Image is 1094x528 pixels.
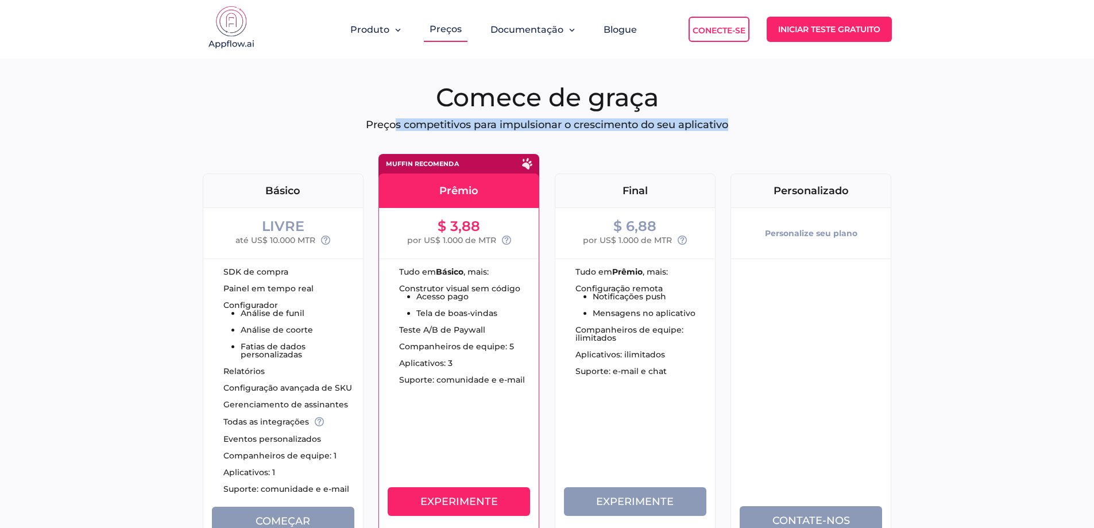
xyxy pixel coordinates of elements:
[223,434,321,444] font: Eventos personalizados
[241,325,313,335] font: Análise de coorte
[223,450,337,461] font: Companheiros de equipe: 1
[623,184,648,197] font: Final
[399,267,436,277] font: Tudo em
[223,283,314,294] font: Painel em tempo real
[604,24,637,35] a: Blogue
[241,341,306,360] font: Fatias de dados personalizadas
[416,291,469,302] font: Acesso pago
[223,267,288,277] font: SDK de compra
[490,24,575,35] button: Documentação
[416,308,497,318] font: Tela de boas-vindas
[350,24,401,35] button: Produto
[203,6,260,52] img: appflow.ai-logo
[399,325,485,335] font: Teste A/B de Paywall
[583,235,672,245] font: por US$ 1.000 de MTR
[439,184,478,197] font: Prêmio
[774,184,849,197] font: Personalizado
[407,235,496,245] font: por US$ 1.000 de MTR
[256,515,310,527] font: Começar
[436,82,659,113] font: Comece de graça
[575,366,667,376] font: Suporte: e-mail e chat
[223,366,265,376] font: Relatórios
[235,235,315,245] font: até US$ 10.000 MTR
[575,325,683,343] font: Companheiros de equipe: ilimitados
[463,267,489,277] font: , mais:
[772,514,850,527] font: Contate-nos
[430,24,462,34] a: Preços
[575,283,663,294] font: Configuração remota
[223,399,348,410] font: Gerenciamento de assinantes
[693,25,745,36] font: Conecte-se
[223,467,275,477] font: Aplicativos: 1
[765,228,857,238] font: Personalize seu plano
[778,24,880,34] font: Iniciar teste gratuito
[564,487,706,516] button: Experimente gratuitamente
[767,17,892,42] a: Iniciar teste gratuito
[223,484,349,494] font: Suporte: comunidade e e-mail
[399,283,520,294] font: Construtor visual sem código
[350,24,389,35] font: Produto
[689,17,749,42] a: Conecte-se
[388,487,530,516] button: Experimente gratuitamente
[593,308,695,318] font: Mensagens no aplicativo
[575,349,665,360] font: Aplicativos: ilimitados
[399,358,453,368] font: Aplicativos: 3
[575,267,612,277] font: Tudo em
[223,383,352,393] font: Configuração avançada de SKU
[223,300,278,310] font: Configurador
[399,341,514,352] font: Companheiros de equipe: 5
[436,267,463,277] font: Básico
[593,291,666,302] font: Notificações push
[241,308,304,318] font: Análise de funil
[490,24,563,35] font: Documentação
[438,218,480,234] font: $ 3,88
[613,218,656,234] font: $ 6,88
[399,375,525,385] font: Suporte: comunidade e e-mail
[386,160,459,168] font: Muffin recomenda
[643,267,668,277] font: , mais:
[262,218,304,234] font: LIVRE
[223,417,309,427] font: Todas as integrações
[612,267,643,277] font: Prêmio
[366,118,728,131] font: Preços competitivos para impulsionar o crescimento do seu aplicativo
[265,184,300,197] font: Básico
